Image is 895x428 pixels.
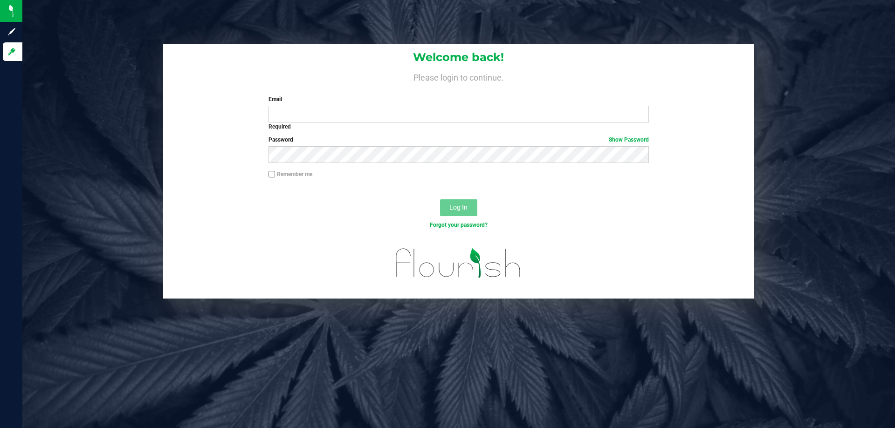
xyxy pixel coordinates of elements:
[268,170,312,178] label: Remember me
[7,47,16,56] inline-svg: Log in
[268,95,648,103] label: Email
[430,222,488,228] a: Forgot your password?
[268,123,291,130] strong: Required
[163,51,754,63] h1: Welcome back!
[7,27,16,36] inline-svg: Sign up
[609,136,649,143] a: Show Password
[385,239,532,287] img: flourish_logo.svg
[268,171,275,177] input: Remember me
[449,204,468,211] span: Log In
[268,136,293,143] span: Password
[440,199,477,216] button: Log In
[163,71,754,82] h4: Please login to continue.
